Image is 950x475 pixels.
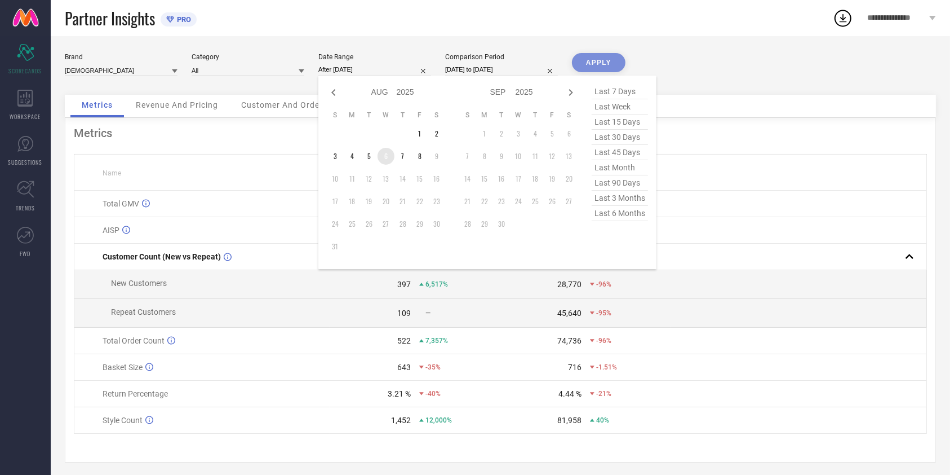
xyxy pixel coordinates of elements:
span: -35% [425,363,441,371]
td: Tue Sep 23 2025 [493,193,510,210]
div: Open download list [833,8,853,28]
span: 12,000% [425,416,452,424]
td: Fri Aug 15 2025 [411,170,428,187]
td: Sun Sep 28 2025 [459,215,476,232]
td: Tue Sep 09 2025 [493,148,510,165]
span: Repeat Customers [111,307,176,316]
span: -95% [596,309,611,317]
td: Wed Aug 20 2025 [378,193,394,210]
div: 81,958 [557,416,581,425]
span: -96% [596,280,611,288]
div: Next month [564,86,578,99]
span: — [425,309,430,317]
td: Sun Aug 10 2025 [327,170,344,187]
span: Revenue And Pricing [136,100,218,109]
td: Tue Sep 30 2025 [493,215,510,232]
td: Sat Sep 13 2025 [561,148,578,165]
span: -1.51% [596,363,617,371]
td: Sat Sep 06 2025 [561,125,578,142]
td: Sat Aug 09 2025 [428,148,445,165]
input: Select date range [318,64,431,76]
td: Mon Sep 15 2025 [476,170,493,187]
span: last 30 days [592,130,648,145]
td: Tue Sep 02 2025 [493,125,510,142]
th: Friday [544,111,561,120]
td: Fri Aug 22 2025 [411,193,428,210]
td: Fri Sep 05 2025 [544,125,561,142]
td: Tue Aug 12 2025 [361,170,378,187]
td: Sun Sep 07 2025 [459,148,476,165]
td: Sun Sep 21 2025 [459,193,476,210]
div: 109 [397,309,411,318]
div: 1,452 [391,416,411,425]
div: 45,640 [557,309,581,318]
td: Mon Sep 22 2025 [476,193,493,210]
td: Tue Aug 05 2025 [361,148,378,165]
th: Thursday [394,111,411,120]
div: Comparison Period [445,53,558,61]
td: Mon Aug 25 2025 [344,215,361,232]
span: -40% [425,390,441,398]
td: Sun Sep 14 2025 [459,170,476,187]
span: last 45 days [592,145,648,160]
td: Mon Aug 11 2025 [344,170,361,187]
td: Tue Aug 26 2025 [361,215,378,232]
td: Wed Aug 06 2025 [378,148,394,165]
span: Style Count [103,416,143,425]
th: Monday [476,111,493,120]
td: Thu Sep 25 2025 [527,193,544,210]
span: Return Percentage [103,389,168,398]
span: last week [592,99,648,115]
td: Wed Sep 03 2025 [510,125,527,142]
span: PRO [174,15,191,24]
span: 40% [596,416,609,424]
td: Tue Sep 16 2025 [493,170,510,187]
span: WORKSPACE [10,112,41,121]
span: New Customers [111,279,167,288]
th: Tuesday [361,111,378,120]
th: Wednesday [378,111,394,120]
span: 6,517% [425,280,448,288]
span: SUGGESTIONS [8,158,43,166]
input: Select comparison period [445,64,558,76]
td: Sun Aug 17 2025 [327,193,344,210]
span: last month [592,160,648,175]
th: Friday [411,111,428,120]
span: -96% [596,337,611,345]
div: Metrics [74,126,927,140]
th: Wednesday [510,111,527,120]
td: Mon Sep 08 2025 [476,148,493,165]
div: 74,736 [557,336,581,345]
span: Customer Count (New vs Repeat) [103,252,221,261]
th: Thursday [527,111,544,120]
td: Thu Sep 11 2025 [527,148,544,165]
div: 3.21 % [388,389,411,398]
td: Tue Aug 19 2025 [361,193,378,210]
th: Sunday [327,111,344,120]
span: SCORECARDS [9,67,42,75]
div: 522 [397,336,411,345]
td: Thu Sep 04 2025 [527,125,544,142]
td: Mon Aug 18 2025 [344,193,361,210]
td: Thu Aug 14 2025 [394,170,411,187]
td: Thu Aug 21 2025 [394,193,411,210]
div: Brand [65,53,177,61]
span: Total Order Count [103,336,165,345]
th: Saturday [561,111,578,120]
td: Thu Aug 28 2025 [394,215,411,232]
div: 716 [568,363,581,372]
td: Mon Sep 29 2025 [476,215,493,232]
div: 643 [397,363,411,372]
div: 4.44 % [558,389,581,398]
th: Monday [344,111,361,120]
td: Wed Aug 27 2025 [378,215,394,232]
span: -21% [596,390,611,398]
td: Mon Sep 01 2025 [476,125,493,142]
td: Sat Aug 02 2025 [428,125,445,142]
span: AISP [103,226,119,235]
td: Sat Aug 16 2025 [428,170,445,187]
td: Thu Aug 07 2025 [394,148,411,165]
div: Date Range [318,53,431,61]
td: Sun Aug 31 2025 [327,238,344,255]
span: Name [103,169,121,177]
